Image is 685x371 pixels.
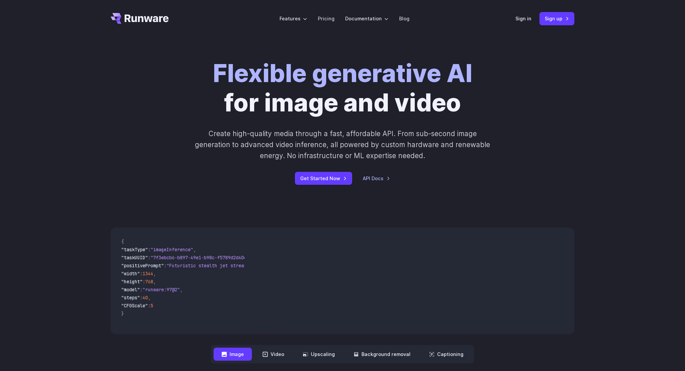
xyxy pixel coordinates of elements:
label: Documentation [345,15,388,22]
span: } [121,311,124,317]
a: Blog [399,15,409,22]
span: : [148,247,151,253]
span: : [148,255,151,261]
span: "CFGScale" [121,303,148,309]
span: "imageInference" [151,247,193,253]
span: : [143,279,145,285]
span: , [193,247,196,253]
a: API Docs [363,174,390,182]
strong: Flexible generative AI [213,58,472,88]
a: Sign up [539,12,574,25]
span: , [153,279,156,285]
span: "7f3ebcb6-b897-49e1-b98c-f5789d2d40d7" [151,255,252,261]
span: : [148,303,151,309]
span: "height" [121,279,143,285]
span: 768 [145,279,153,285]
span: 1344 [143,271,153,277]
span: { [121,239,124,245]
p: Create high-quality media through a fast, affordable API. From sub-second image generation to adv... [194,128,491,161]
button: Image [214,348,252,361]
span: "steps" [121,295,140,301]
span: : [140,271,143,277]
span: : [140,287,143,293]
span: 40 [143,295,148,301]
button: Background removal [345,348,418,361]
label: Features [280,15,307,22]
button: Upscaling [295,348,343,361]
a: Get Started Now [295,172,352,185]
span: "width" [121,271,140,277]
h1: for image and video [213,59,472,117]
button: Video [255,348,292,361]
button: Captioning [421,348,471,361]
span: "model" [121,287,140,293]
a: Pricing [318,15,335,22]
span: , [148,295,151,301]
span: : [164,263,167,269]
span: , [180,287,183,293]
span: : [140,295,143,301]
span: "taskUUID" [121,255,148,261]
a: Sign in [515,15,531,22]
span: , [153,271,156,277]
span: "Futuristic stealth jet streaking through a neon-lit cityscape with glowing purple exhaust" [167,263,409,269]
a: Go to / [111,13,169,24]
span: "taskType" [121,247,148,253]
span: 5 [151,303,153,309]
span: "positivePrompt" [121,263,164,269]
span: "runware:97@2" [143,287,180,293]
